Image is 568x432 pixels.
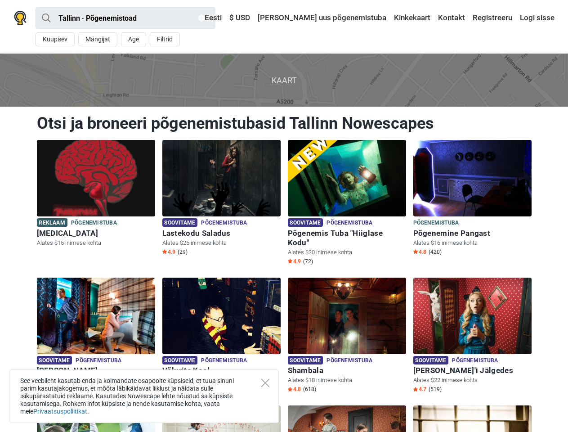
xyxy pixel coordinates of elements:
[288,278,406,395] a: Shambala Soovitame Põgenemistuba Shambala Alates $18 inimese kohta Star4.8 (618)
[76,356,121,366] span: Põgenemistuba
[78,32,117,46] button: Mängijat
[162,229,281,238] h6: Lastekodu Saladus
[413,278,532,354] img: Alice'i Jälgedes
[71,218,117,228] span: Põgenemistuba
[452,356,498,366] span: Põgenemistuba
[326,356,372,366] span: Põgenemistuba
[37,278,155,354] img: Sherlock Holmes
[288,366,406,375] h6: Shambala
[37,113,532,133] h1: Otsi ja broneeri põgenemistubasid Tallinn Nowescapes
[201,218,247,228] span: Põgenemistuba
[37,140,155,216] img: Paranoia
[303,258,313,265] span: (72)
[255,10,389,26] a: [PERSON_NAME] uus põgenemistuba
[37,140,155,249] a: Paranoia Reklaam Põgenemistuba [MEDICAL_DATA] Alates $15 inimese kohta
[196,10,224,26] a: Eesti
[429,386,442,393] span: (519)
[9,369,279,423] div: See veebileht kasutab enda ja kolmandate osapoolte küpsiseid, et tuua sinuni parim kasutajakogemu...
[413,239,532,247] p: Alates $16 inimese kohta
[326,218,372,228] span: Põgenemistuba
[162,356,198,364] span: Soovitame
[14,11,27,25] img: Nowescape logo
[413,229,532,238] h6: Põgenemine Pangast
[288,376,406,384] p: Alates $18 inimese kohta
[162,366,281,375] h6: Võlurite Kool
[288,278,406,354] img: Shambala
[413,278,532,395] a: Alice'i Jälgedes Soovitame Põgenemistuba [PERSON_NAME]'i Jälgedes Alates $22 inimese kohta Star4....
[37,278,155,395] a: Sherlock Holmes Soovitame Põgenemistuba [PERSON_NAME] Alates $9 inimese kohta Star4.8 (83)
[413,140,532,257] a: Põgenemine Pangast Põgenemistuba Põgenemine Pangast Alates $16 inimese kohta Star4.8 (420)
[413,218,459,228] span: Põgenemistuba
[413,356,449,364] span: Soovitame
[288,140,406,216] img: Põgenemis Tuba "Hiiglase Kodu"
[288,140,406,267] a: Põgenemis Tuba "Hiiglase Kodu" Soovitame Põgenemistuba Põgenemis Tuba "Hiiglase Kodu" Alates $20 ...
[162,249,167,254] img: Star
[436,10,467,26] a: Kontakt
[288,259,292,263] img: Star
[288,218,323,227] span: Soovitame
[162,218,198,227] span: Soovitame
[201,356,247,366] span: Põgenemistuba
[413,386,426,393] span: 4.7
[198,15,205,21] img: Eesti
[37,356,72,364] span: Soovitame
[37,366,155,375] h6: [PERSON_NAME]
[162,248,175,256] span: 4.9
[162,140,281,257] a: Lastekodu Saladus Soovitame Põgenemistuba Lastekodu Saladus Alates $25 inimese kohta Star4.9 (29)
[162,239,281,247] p: Alates $25 inimese kohta
[413,248,426,256] span: 4.8
[288,248,406,256] p: Alates $20 inimese kohta
[36,32,75,46] button: Kuupäev
[303,386,316,393] span: (618)
[413,366,532,375] h6: [PERSON_NAME]'i Jälgedes
[33,408,87,415] a: Privaatsuspoliitikat
[288,387,292,391] img: Star
[227,10,252,26] a: $ USD
[470,10,514,26] a: Registreeru
[288,258,301,265] span: 4.9
[37,218,67,227] span: Reklaam
[121,32,146,46] button: Age
[178,248,188,256] span: (29)
[413,249,418,254] img: Star
[261,379,269,387] button: Close
[288,386,301,393] span: 4.8
[162,278,281,354] img: Võlurite Kool
[36,7,215,29] input: proovi “Tallinn”
[37,239,155,247] p: Alates $15 inimese kohta
[162,140,281,216] img: Lastekodu Saladus
[413,140,532,216] img: Põgenemine Pangast
[413,376,532,384] p: Alates $22 inimese kohta
[37,229,155,238] h6: [MEDICAL_DATA]
[413,387,418,391] img: Star
[288,356,323,364] span: Soovitame
[150,32,180,46] button: Filtrid
[288,229,406,247] h6: Põgenemis Tuba "Hiiglase Kodu"
[429,248,442,256] span: (420)
[518,10,555,26] a: Logi sisse
[392,10,433,26] a: Kinkekaart
[162,278,281,395] a: Võlurite Kool Soovitame Põgenemistuba Võlurite Kool Alates $16 inimese kohta Star4.8 (256)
